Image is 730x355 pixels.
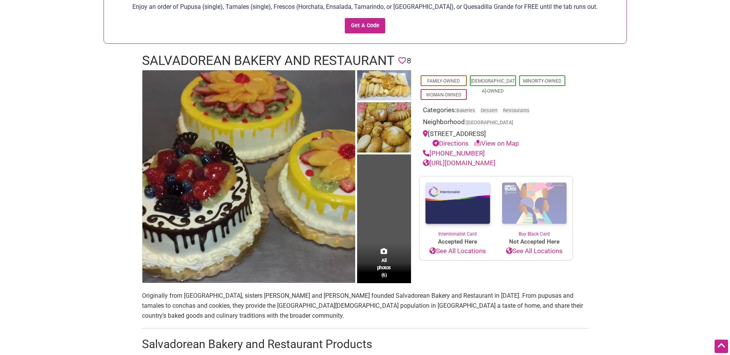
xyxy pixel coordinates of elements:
[345,18,385,34] input: Get A Code
[481,108,498,113] a: Dessert
[496,176,573,238] a: Buy Black Card
[471,78,515,94] a: [DEMOGRAPHIC_DATA]-Owned
[377,257,391,279] span: All photos (6)
[142,291,588,320] p: Originally from [GEOGRAPHIC_DATA], sisters [PERSON_NAME] and [PERSON_NAME] founded Salvadorean Ba...
[419,176,496,237] a: Intentionalist Card
[523,78,561,84] a: Minority-Owned
[423,117,569,129] div: Neighborhood:
[423,105,569,117] div: Categories:
[419,176,496,231] img: Intentionalist Card
[496,237,573,246] span: Not Accepted Here
[108,2,623,12] p: Enjoy an order of Pupusa (single), Tamales (single), Frescos (Horchata, Ensalada, Tamarindo, or [...
[423,129,569,149] div: [STREET_ADDRESS]
[474,139,519,147] a: View on Map
[407,55,411,67] span: 8
[456,108,475,113] a: Bakeries
[427,78,460,84] a: Family-Owned
[426,92,461,98] a: Woman-Owned
[715,340,728,353] div: Scroll Back to Top
[423,149,485,157] a: [PHONE_NUMBER]
[433,139,469,147] a: Directions
[142,336,588,352] h2: Salvadorean Bakery and Restaurant Products
[496,246,573,256] a: See All Locations
[419,246,496,256] a: See All Locations
[466,120,513,125] span: [GEOGRAPHIC_DATA]
[423,159,496,167] a: [URL][DOMAIN_NAME]
[503,108,530,113] a: Restaurants
[496,176,573,231] img: Buy Black Card
[142,51,394,70] h1: Salvadorean Bakery and Restaurant
[419,237,496,246] span: Accepted Here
